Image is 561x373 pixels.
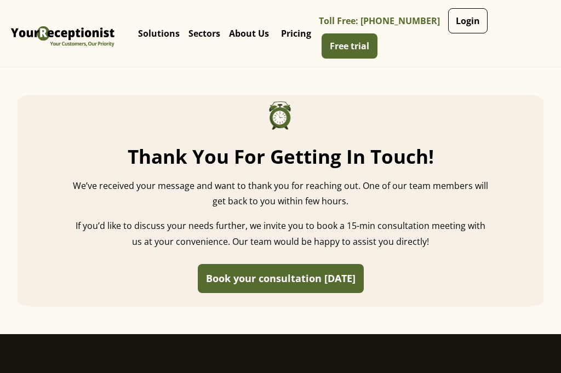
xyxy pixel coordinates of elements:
[448,8,488,33] a: Login
[138,28,180,39] p: Solutions
[8,9,117,58] a: home
[188,28,220,39] p: Sectors
[273,17,319,50] a: Pricing
[134,12,184,55] div: Solutions
[319,9,445,33] a: Toll Free: [PHONE_NUMBER]
[198,264,364,293] button: Book your consultation [DATE]
[225,12,273,55] div: About Us
[265,100,296,131] img: US Calling Answering Service, Virtual Receptionist. Legal Call Answering, Law office virtual rece...
[8,9,117,58] img: Virtual Receptionist - Answering Service - Call and Live Chat Receptionist - Virtual Receptionist...
[18,218,543,250] div: If you’d like to discuss your needs further, we invite you to book a 15-min consultation meeting ...
[184,12,225,55] div: Sectors
[18,144,543,169] h2: Thank You for Getting in Touch!
[229,28,269,39] p: About Us
[322,33,377,59] a: Free trial
[18,178,543,210] div: We’ve received your message and want to thank you for reaching out. One of our team members will ...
